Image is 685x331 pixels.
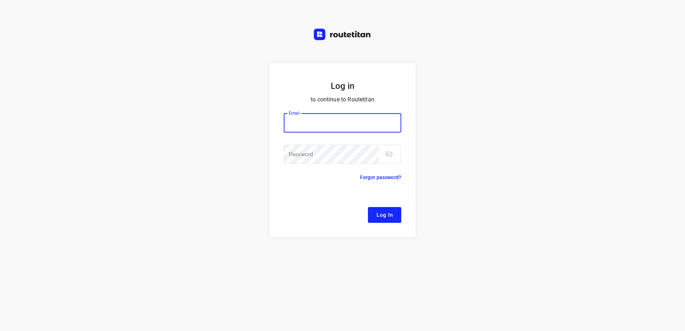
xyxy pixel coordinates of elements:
[382,147,396,161] button: toggle password visibility
[368,207,401,223] button: Log In
[377,210,393,220] span: Log In
[284,95,401,105] p: to continue to Routetitan
[360,173,401,182] p: Forgot password?
[314,29,371,40] img: Routetitan
[284,80,401,92] h5: Log in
